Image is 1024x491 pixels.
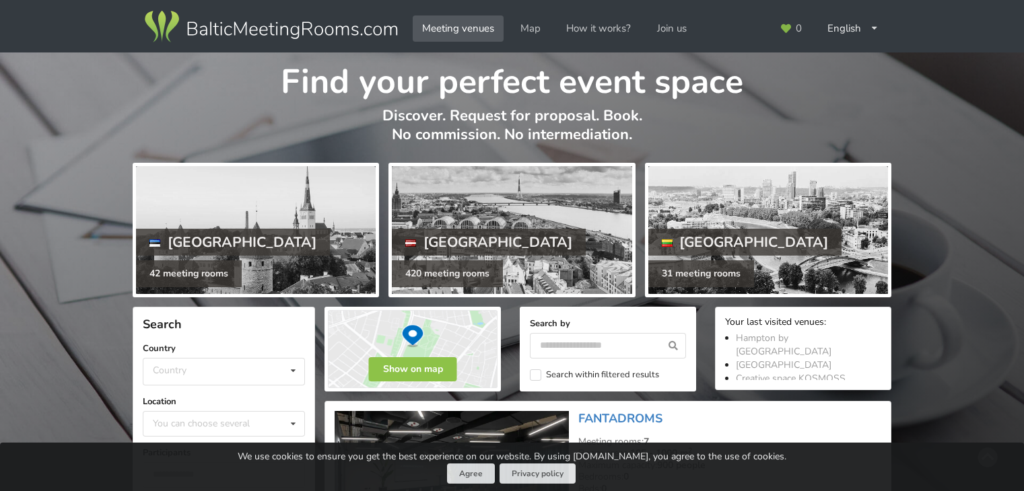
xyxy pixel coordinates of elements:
a: Creative space KOSMOSS [736,372,846,385]
div: Country [153,365,186,376]
img: Baltic Meeting Rooms [142,8,400,46]
a: How it works? [557,15,640,42]
strong: 7 [644,435,649,448]
label: Location [143,395,305,408]
label: Search by [530,317,686,330]
h1: Find your perfect event space [133,52,891,104]
a: Meeting venues [413,15,504,42]
div: 420 meeting rooms [392,260,503,287]
a: [GEOGRAPHIC_DATA] 42 meeting rooms [133,163,379,297]
a: Privacy policy [500,463,576,484]
div: [GEOGRAPHIC_DATA] [648,229,842,256]
img: Show on map [325,307,501,391]
p: Discover. Request for proposal. Book. No commission. No intermediation. [133,106,891,158]
span: Search [143,316,182,332]
a: Map [511,15,550,42]
a: [GEOGRAPHIC_DATA] 420 meeting rooms [388,163,635,297]
div: English [818,15,888,42]
label: Search within filtered results [530,369,659,381]
div: [GEOGRAPHIC_DATA] [136,229,330,256]
label: Country [143,342,305,355]
div: 42 meeting rooms [136,260,242,287]
a: Hampton by [GEOGRAPHIC_DATA] [736,332,831,358]
button: Show on map [369,357,457,381]
a: [GEOGRAPHIC_DATA] [736,358,831,371]
div: [GEOGRAPHIC_DATA] [392,229,586,256]
div: 31 meeting rooms [648,260,754,287]
a: FANTADROMS [578,410,662,426]
a: Join us [648,15,696,42]
a: [GEOGRAPHIC_DATA] 31 meeting rooms [645,163,891,297]
div: You can choose several [149,416,280,431]
div: Your last visited venues: [725,317,881,330]
button: Agree [447,463,495,484]
span: 0 [796,24,802,34]
div: Meeting rooms: [578,436,881,448]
